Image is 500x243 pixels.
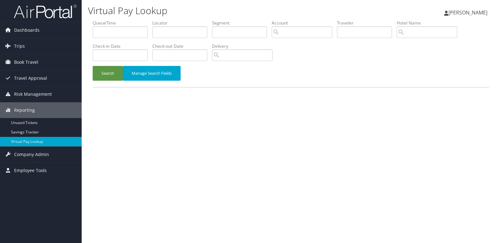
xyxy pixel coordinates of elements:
[272,20,337,26] label: Account
[14,147,49,162] span: Company Admin
[448,9,487,16] span: [PERSON_NAME]
[14,54,38,70] span: Book Travel
[212,20,272,26] label: Segment
[88,4,358,17] h1: Virtual Pay Lookup
[93,43,152,49] label: Check-in Date
[14,86,52,102] span: Risk Management
[14,70,47,86] span: Travel Approval
[14,4,77,19] img: airportal-logo.png
[337,20,397,26] label: Traveler
[444,3,494,22] a: [PERSON_NAME]
[152,43,212,49] label: Check-out Date
[14,38,25,54] span: Trips
[152,20,212,26] label: Locator
[397,20,462,26] label: Hotel Name
[14,22,40,38] span: Dashboards
[212,43,277,49] label: Delivery
[123,66,181,81] button: Manage Search Fields
[14,102,35,118] span: Reporting
[93,20,152,26] label: QueueTime
[93,66,123,81] button: Search
[14,163,47,178] span: Employee Tools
